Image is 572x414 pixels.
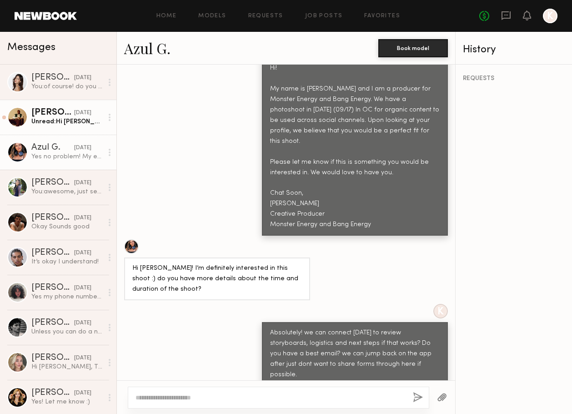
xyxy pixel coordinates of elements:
[7,42,55,53] span: Messages
[74,354,91,363] div: [DATE]
[74,179,91,187] div: [DATE]
[74,284,91,293] div: [DATE]
[31,152,103,161] div: Yes no problem! My email is [EMAIL_ADDRESS][PERSON_NAME][DOMAIN_NAME]
[364,13,400,19] a: Favorites
[31,248,74,257] div: [PERSON_NAME]
[31,178,74,187] div: [PERSON_NAME]
[378,44,448,51] a: Book model
[31,318,74,328] div: [PERSON_NAME]
[31,398,103,406] div: Yes! Let me know :)
[463,76,565,82] div: REQUESTS
[31,283,74,293] div: [PERSON_NAME]
[31,117,103,126] div: Unread: Hi [PERSON_NAME], Thank you for reaching out. I’m pretty interested in the opportunity. D...
[31,293,103,301] div: Yes my phone number is [PHONE_NUMBER]
[31,222,103,231] div: Okay Sounds good
[31,328,103,336] div: Unless you can do a normal phone call now
[198,13,226,19] a: Models
[74,214,91,222] div: [DATE]
[248,13,283,19] a: Requests
[31,82,103,91] div: You: of course! do you have some time to connect [DATE] so we can discuss details and next steps?...
[305,13,343,19] a: Job Posts
[74,74,91,82] div: [DATE]
[31,363,103,371] div: Hi [PERSON_NAME], Thank you for the update. Yes, please keep me in mind for future projects 😊 Tha...
[156,13,177,19] a: Home
[270,63,440,230] div: Hi! My name is [PERSON_NAME] and I am a producer for Monster Energy and Bang Energy. We have a ph...
[31,108,74,117] div: [PERSON_NAME]
[31,389,74,398] div: [PERSON_NAME]
[31,143,74,152] div: Azul G.
[124,38,171,58] a: Azul G.
[543,9,557,23] a: K
[31,257,103,266] div: It’s okay I understand!
[132,263,302,295] div: Hi [PERSON_NAME]! I’m definitely interested in this shoot :) do you have more details about the t...
[74,109,91,117] div: [DATE]
[74,144,91,152] div: [DATE]
[270,328,440,380] div: Absolutely! we can connect [DATE] to review storyboards, logistics and next steps if that works? ...
[31,213,74,222] div: [PERSON_NAME]
[31,187,103,196] div: You: awesome, just sent email thank you
[74,249,91,257] div: [DATE]
[378,39,448,57] button: Book model
[74,389,91,398] div: [DATE]
[74,319,91,328] div: [DATE]
[31,73,74,82] div: [PERSON_NAME]
[463,45,565,55] div: History
[31,353,74,363] div: [PERSON_NAME]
